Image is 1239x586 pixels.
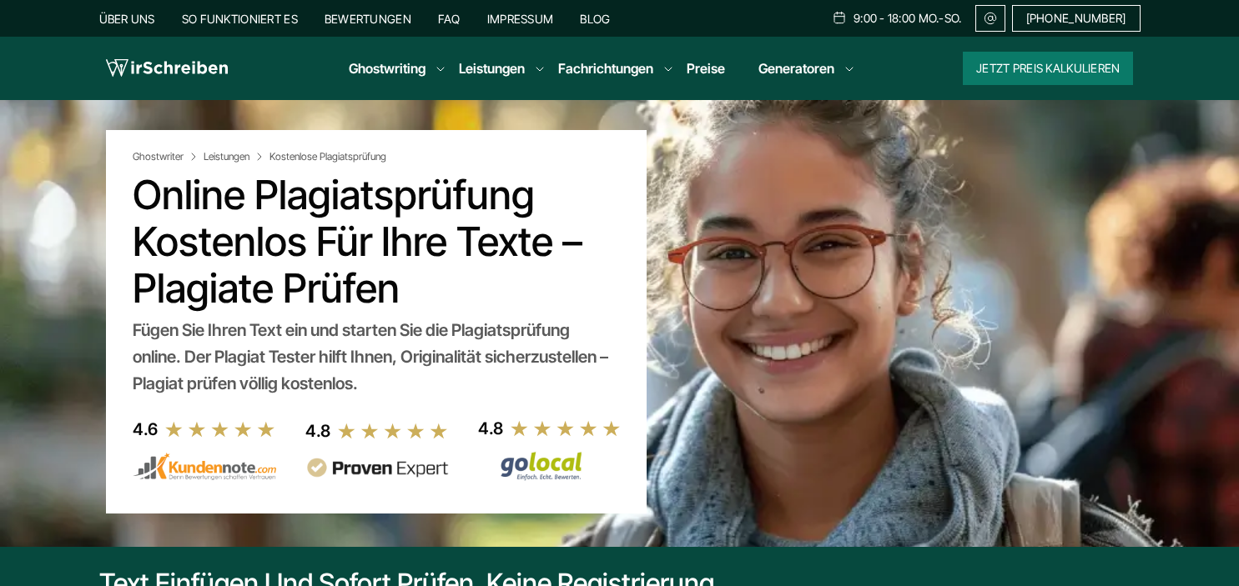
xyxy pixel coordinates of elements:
[349,58,426,78] a: Ghostwriting
[106,56,228,81] img: logo wirschreiben
[478,415,503,442] div: 4.8
[1012,5,1141,32] a: [PHONE_NUMBER]
[133,172,620,312] h1: Online Plagiatsprüfung kostenlos für Ihre Texte – Plagiate prüfen
[580,12,610,26] a: Blog
[325,12,411,26] a: Bewertungen
[164,420,276,438] img: stars
[438,12,461,26] a: FAQ
[305,458,449,478] img: provenexpert reviews
[687,60,725,77] a: Preise
[487,12,554,26] a: Impressum
[963,52,1133,85] button: Jetzt Preis kalkulieren
[182,12,298,26] a: So funktioniert es
[133,416,158,443] div: 4.6
[133,317,620,397] div: Fügen Sie Ihren Text ein und starten Sie die Plagiatsprüfung online. Der Plagiat Tester hilft Ihn...
[832,11,847,24] img: Schedule
[983,12,998,25] img: Email
[204,150,266,163] a: Leistungen
[558,58,653,78] a: Fachrichtungen
[510,419,622,438] img: stars
[758,58,834,78] a: Generatoren
[133,453,276,481] img: kundennote
[854,12,962,25] span: 9:00 - 18:00 Mo.-So.
[269,150,386,163] span: Kostenlose Plagiatsprüfung
[459,58,525,78] a: Leistungen
[133,150,200,163] a: Ghostwriter
[1026,12,1126,25] span: [PHONE_NUMBER]
[478,451,622,481] img: Wirschreiben Bewertungen
[99,12,155,26] a: Über uns
[337,422,449,440] img: stars
[305,418,330,444] div: 4.8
